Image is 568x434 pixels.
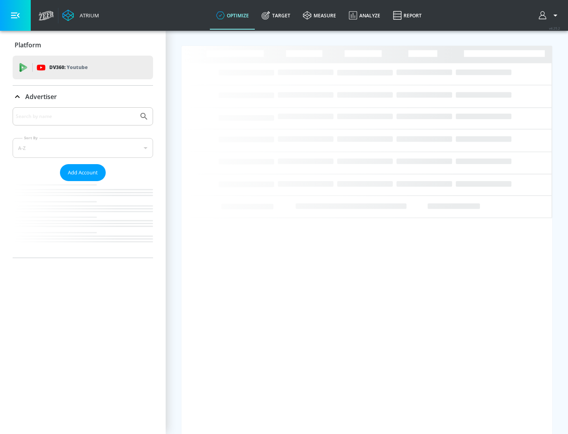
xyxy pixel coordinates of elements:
[210,1,255,30] a: optimize
[13,181,153,258] nav: list of Advertiser
[16,111,135,122] input: Search by name
[60,164,106,181] button: Add Account
[255,1,297,30] a: Target
[25,92,57,101] p: Advertiser
[68,168,98,177] span: Add Account
[549,26,560,30] span: v 4.25.2
[13,34,153,56] div: Platform
[15,41,41,49] p: Platform
[77,12,99,19] div: Atrium
[22,135,39,140] label: Sort By
[13,107,153,258] div: Advertiser
[49,63,88,72] p: DV360:
[67,63,88,71] p: Youtube
[297,1,342,30] a: measure
[387,1,428,30] a: Report
[62,9,99,21] a: Atrium
[13,138,153,158] div: A-Z
[13,86,153,108] div: Advertiser
[13,56,153,79] div: DV360: Youtube
[342,1,387,30] a: Analyze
